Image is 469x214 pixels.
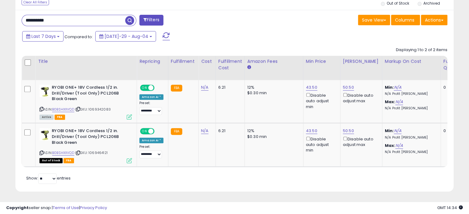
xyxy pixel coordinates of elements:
b: RYOBI ONE+ 18V Cordless 1/2 in. Drill/Driver (Tool Only) PCL206B Black Green [52,128,127,147]
button: Last 7 Days [22,31,64,42]
a: N/A [395,99,403,105]
span: OFF [154,85,163,91]
b: Min: [385,128,394,134]
div: 12% [247,128,298,134]
b: Max: [385,99,396,105]
button: Filters [139,15,163,26]
a: B0BSHXXVQD [52,150,74,155]
div: Disable auto adjust max [343,92,377,104]
p: N/A Profit [PERSON_NAME] [385,135,436,140]
div: Fulfillment [171,58,196,65]
div: Preset: [139,101,163,115]
div: Preset: [139,145,163,159]
a: N/A [201,128,208,134]
div: Amazon Fees [247,58,301,65]
span: Last 7 Days [31,33,56,39]
a: 43.50 [306,128,317,134]
th: The percentage added to the cost of goods (COGS) that forms the calculator for Min & Max prices. [382,56,441,80]
div: [PERSON_NAME] [343,58,380,65]
a: N/A [201,84,208,91]
span: FBA [64,158,74,163]
div: 6.21 [218,85,240,90]
div: 12% [247,85,298,90]
a: N/A [395,143,403,149]
p: N/A Profit [PERSON_NAME] [385,106,436,111]
div: 0 [443,85,463,90]
span: All listings currently available for purchase on Amazon [39,115,54,120]
img: 417N6oVD8LL._SL40_.jpg [39,85,50,97]
div: Cost [201,58,213,65]
div: Displaying 1 to 2 of 2 items [396,47,447,53]
span: Columns [395,17,414,23]
span: [DATE]-29 - Aug-04 [105,33,148,39]
small: Amazon Fees. [247,65,251,70]
div: Title [38,58,134,65]
a: 50.50 [343,128,354,134]
span: ON [141,129,148,134]
span: OFF [154,129,163,134]
a: Terms of Use [53,205,79,211]
div: 6.21 [218,128,240,134]
div: Fulfillment Cost [218,58,242,71]
div: Repricing [139,58,166,65]
div: Disable auto adjust min [306,92,335,110]
div: Markup on Cost [385,58,438,65]
p: N/A Profit [PERSON_NAME] [385,92,436,96]
b: RYOBI ONE+ 18V Cordless 1/2 in. Drill/Driver (Tool Only) PCL206B Black Green [52,85,127,103]
span: | SKU: 1069464121 [75,150,108,155]
div: $0.30 min [247,90,298,96]
a: 50.50 [343,84,354,91]
div: ASIN: [39,128,132,162]
span: Compared to: [64,34,93,40]
div: Fulfillable Quantity [443,58,465,71]
div: $0.30 min [247,134,298,139]
a: B0BSHXXVQD [52,107,74,112]
div: Amazon AI * [139,94,163,100]
strong: Copyright [6,205,29,211]
span: | SKU: 1069342083 [75,107,111,112]
div: 0 [443,128,463,134]
span: 2025-08-12 14:34 GMT [437,205,463,211]
span: Show: entries [26,175,71,181]
label: Archived [423,1,440,6]
label: Out of Stock [387,1,409,6]
small: FBA [171,85,182,91]
div: seller snap | | [6,205,107,211]
div: Amazon AI * [139,138,163,143]
div: Disable auto adjust min [306,135,335,153]
a: 43.50 [306,84,317,91]
a: Privacy Policy [80,205,107,211]
span: FBA [55,115,65,120]
span: All listings that are currently out of stock and unavailable for purchase on Amazon [39,158,63,163]
button: Save View [358,15,390,25]
b: Min: [385,84,394,90]
button: Columns [391,15,420,25]
a: N/A [394,128,401,134]
div: Disable auto adjust max [343,135,377,147]
button: [DATE]-29 - Aug-04 [95,31,156,42]
b: Max: [385,143,396,148]
button: Actions [421,15,447,25]
p: N/A Profit [PERSON_NAME] [385,150,436,154]
img: 417N6oVD8LL._SL40_.jpg [39,128,50,140]
small: FBA [171,128,182,135]
div: Min Price [306,58,338,65]
a: N/A [394,84,401,91]
span: ON [141,85,148,91]
div: ASIN: [39,85,132,119]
